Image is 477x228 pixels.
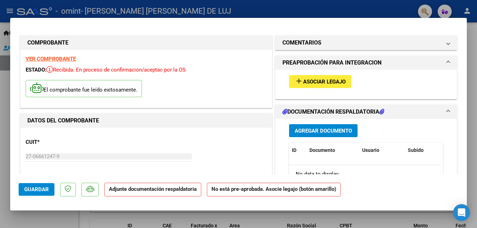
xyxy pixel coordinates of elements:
[289,124,358,137] button: Agregar Documento
[292,147,296,153] span: ID
[27,39,68,46] strong: COMPROBANTE
[26,80,142,97] p: El comprobante fue leído exitosamente.
[26,138,98,146] p: CUIT
[309,147,335,153] span: Documento
[440,143,475,158] datatable-header-cell: Acción
[295,128,352,134] span: Agregar Documento
[307,143,359,158] datatable-header-cell: Documento
[275,70,457,99] div: PREAPROBACIÓN PARA INTEGRACION
[289,165,440,183] div: No data to display
[24,186,49,193] span: Guardar
[453,204,470,221] div: Open Intercom Messenger
[282,59,381,67] h1: PREAPROBACIÓN PARA INTEGRACION
[289,143,307,158] datatable-header-cell: ID
[359,143,405,158] datatable-header-cell: Usuario
[275,105,457,119] mat-expansion-panel-header: DOCUMENTACIÓN RESPALDATORIA
[109,186,197,192] strong: Adjunte documentación respaldatoria
[26,56,76,62] a: VER COMPROBANTE
[26,67,46,73] span: ESTADO:
[19,183,54,196] button: Guardar
[408,147,424,153] span: Subido
[275,56,457,70] mat-expansion-panel-header: PREAPROBACIÓN PARA INTEGRACION
[46,67,187,73] span: Recibida. En proceso de confirmacion/aceptac por la OS.
[275,36,457,50] mat-expansion-panel-header: COMENTARIOS
[282,39,321,47] h1: COMENTARIOS
[207,183,341,196] strong: No está pre-aprobada. Asocie legajo (botón amarillo)
[27,117,99,124] strong: DATOS DEL COMPROBANTE
[295,77,303,85] mat-icon: add
[405,143,440,158] datatable-header-cell: Subido
[289,75,351,88] button: Asociar Legajo
[26,174,79,181] span: ANALISIS PRESTADOR
[362,147,379,153] span: Usuario
[303,79,346,85] span: Asociar Legajo
[282,108,384,116] h1: DOCUMENTACIÓN RESPALDATORIA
